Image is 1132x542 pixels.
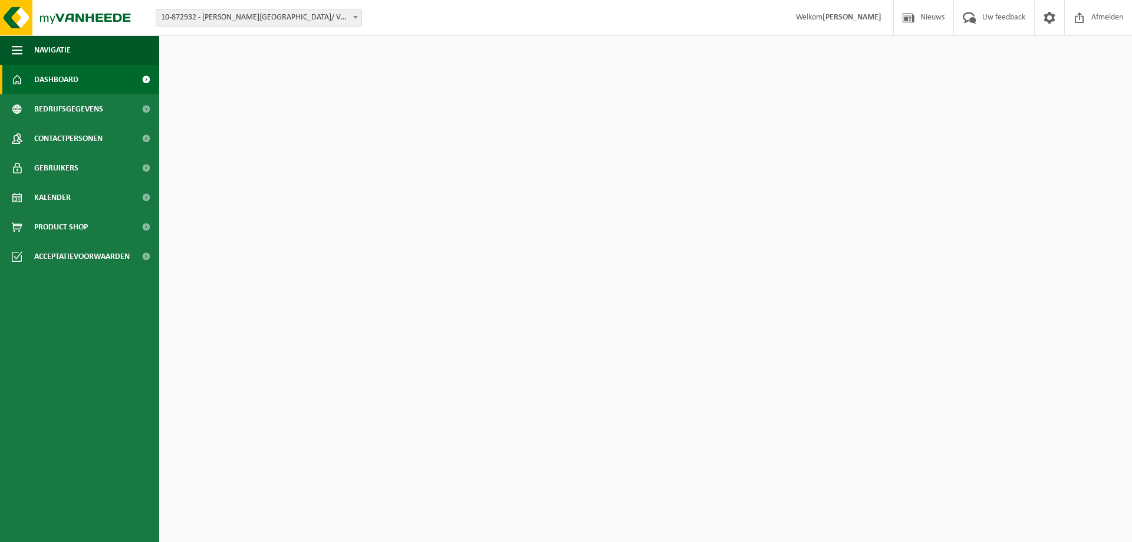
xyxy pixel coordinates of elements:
[822,13,881,22] strong: [PERSON_NAME]
[34,242,130,271] span: Acceptatievoorwaarden
[34,124,103,153] span: Contactpersonen
[34,183,71,212] span: Kalender
[34,212,88,242] span: Product Shop
[34,94,103,124] span: Bedrijfsgegevens
[156,9,362,27] span: 10-872932 - OSCAR ROMERO COLLEGE/ VBS BAASRODE - BAASRODE
[34,35,71,65] span: Navigatie
[34,153,78,183] span: Gebruikers
[34,65,78,94] span: Dashboard
[156,9,361,26] span: 10-872932 - OSCAR ROMERO COLLEGE/ VBS BAASRODE - BAASRODE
